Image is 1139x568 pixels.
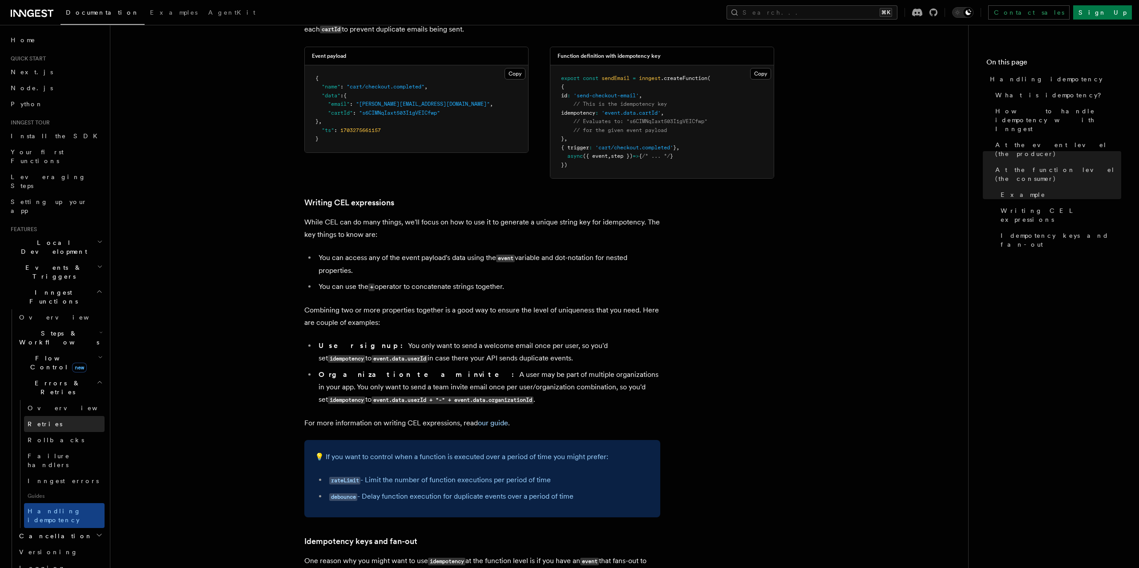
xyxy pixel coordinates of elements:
code: idempotency [328,355,365,363]
span: Idempotency keys and fan-out [1001,231,1121,249]
span: , [564,136,567,142]
a: Versioning [16,544,105,560]
span: { [639,153,642,159]
a: Contact sales [988,5,1070,20]
span: "[PERSON_NAME][EMAIL_ADDRESS][DOMAIN_NAME]" [356,101,490,107]
span: What is idempotency? [995,91,1107,100]
button: Errors & Retries [16,375,105,400]
button: Inngest Functions [7,284,105,309]
a: Overview [24,400,105,416]
span: sendEmail [602,75,630,81]
span: Events & Triggers [7,263,97,281]
button: Events & Triggers [7,260,105,284]
span: Cancellation [16,532,93,540]
a: Idempotency keys and fan-out [304,535,417,548]
p: 💡 If you want to control when a function is executed over a period of time you might prefer: [315,451,650,463]
span: Errors & Retries [16,379,97,396]
span: At the function level (the consumer) [995,165,1121,183]
a: Home [7,32,105,48]
span: : [340,84,343,90]
button: Steps & Workflows [16,325,105,350]
span: Features [7,226,37,233]
span: { [315,75,319,81]
span: { [561,84,564,90]
span: Inngest Functions [7,288,96,306]
span: // Evaluates to: "s6CIMNqIaxt503I1gVEICfwp" [574,118,707,124]
span: 1703275661157 [340,127,381,133]
span: : [353,110,356,116]
span: How to handle idempotency with Inngest [995,107,1121,133]
span: // for the given event payload [574,127,667,133]
span: Guides [24,489,105,503]
span: Node.js [11,84,53,92]
span: , [661,110,664,116]
a: debounce [329,492,357,500]
span: step }) [611,153,633,159]
span: , [319,118,322,124]
a: Sign Up [1073,5,1132,20]
span: AgentKit [208,9,255,16]
span: }) [561,162,567,168]
code: event.data.userId + "-" + event.data.organizationId [372,396,533,404]
span: "cartId" [328,110,353,116]
a: our guide [478,419,508,427]
span: Setting up your app [11,198,87,214]
span: 'cart/checkout.completed' [595,144,673,151]
span: // This is the idempotency key [574,101,667,107]
span: : [595,110,598,116]
span: } [670,153,673,159]
span: Overview [28,404,119,412]
button: Copy [505,68,525,80]
span: : [567,92,570,99]
code: event [496,255,515,262]
span: } [673,144,676,151]
a: Inngest errors [24,473,105,489]
span: } [315,136,319,142]
a: Handling idempotency [986,71,1121,87]
span: ( [707,75,711,81]
a: rateLimit [329,476,360,484]
kbd: ⌘K [880,8,892,17]
code: + [368,284,375,291]
span: , [676,144,679,151]
span: Writing CEL expressions [1001,206,1121,224]
li: - Limit the number of function executions per period of time [327,474,650,487]
span: , [490,101,493,107]
span: } [315,118,319,124]
a: Examples [145,3,203,24]
span: Leveraging Steps [11,173,86,189]
button: Flow Controlnew [16,350,105,375]
span: inngest [639,75,661,81]
span: Example [1001,190,1046,199]
span: "name" [322,84,340,90]
span: Failure handlers [28,452,70,468]
span: => [633,153,639,159]
span: Retries [28,420,62,428]
li: You only want to send a welcome email once per user, so you'd set to in case there your API sends... [316,340,660,365]
a: AgentKit [203,3,261,24]
button: Local Development [7,235,105,260]
p: While CEL can do many things, we'll focus on how to use it to generate a unique string key for id... [304,216,660,241]
button: Search...⌘K [727,5,897,20]
code: event [580,558,599,565]
code: idempotency [428,558,465,565]
span: async [567,153,583,159]
span: "data" [322,92,340,99]
code: rateLimit [329,477,360,484]
a: Your first Functions [7,144,105,169]
span: Your first Functions [11,148,64,164]
a: What is idempotency? [992,87,1121,103]
span: Rollbacks [28,436,84,444]
span: Examples [150,9,198,16]
span: "s6CIMNqIaxt503I1gVEICfwp" [359,110,440,116]
span: Local Development [7,238,97,256]
span: = [633,75,636,81]
span: export [561,75,580,81]
button: Cancellation [16,528,105,544]
a: Next.js [7,64,105,80]
span: id [561,92,567,99]
span: { trigger [561,144,589,151]
code: event.data.userId [372,355,428,363]
span: Handling idempotency [28,508,81,524]
span: "ts" [322,127,334,133]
